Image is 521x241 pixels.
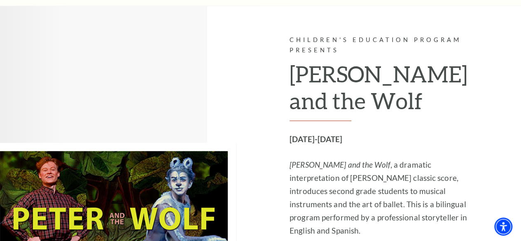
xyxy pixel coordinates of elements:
p: , a dramatic interpretation of [PERSON_NAME] classic score, introduces second grade students to m... [290,158,467,237]
h2: [PERSON_NAME] and the Wolf [290,61,467,121]
div: Accessibility Menu [494,218,512,236]
em: [PERSON_NAME] and the Wolf [290,160,390,169]
strong: [DATE]-[DATE] [290,134,342,144]
p: Children's Education Program Presents [290,35,467,56]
